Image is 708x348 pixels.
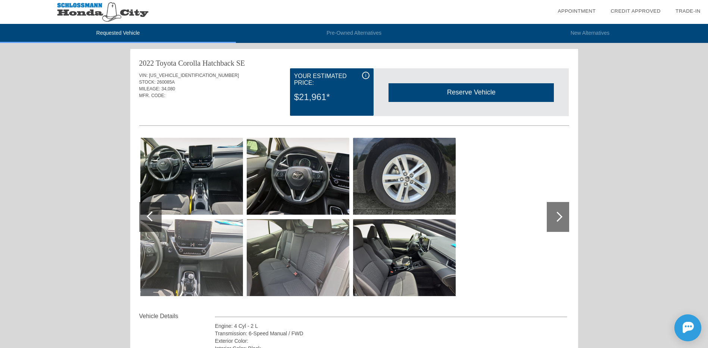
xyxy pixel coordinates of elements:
img: 14.jpg [353,138,456,215]
div: Transmission: 6-Speed Manual / FWD [215,330,568,337]
div: Vehicle Details [139,312,215,321]
span: VIN: [139,73,148,78]
span: 34,080 [162,86,175,91]
div: Engine: 4 Cyl - 2 L [215,322,568,330]
div: $21,961* [294,87,369,107]
span: i [365,73,367,78]
span: [US_VEHICLE_IDENTIFICATION_NUMBER] [149,73,239,78]
span: MFR. CODE: [139,93,166,98]
img: 12.jpg [247,138,349,215]
img: 13.jpg [247,219,349,296]
img: 10.jpg [140,138,243,215]
span: 260085A [157,80,175,85]
div: Exterior Color: [215,337,568,345]
span: MILEAGE: [139,86,160,91]
iframe: Chat Assistance [641,308,708,348]
img: 11.jpg [140,219,243,296]
li: New Alternatives [472,24,708,43]
div: Your Estimated Price: [294,72,369,87]
li: Pre-Owned Alternatives [236,24,472,43]
div: SE [236,58,245,68]
span: STOCK: [139,80,156,85]
img: 15.jpg [353,219,456,296]
div: Reserve Vehicle [389,83,554,102]
a: Trade-In [676,8,701,14]
div: 2022 Toyota Corolla Hatchback [139,58,234,68]
a: Credit Approved [611,8,661,14]
div: Quoted on [DATE] 1:24:26 PM [139,103,569,115]
a: Appointment [558,8,596,14]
